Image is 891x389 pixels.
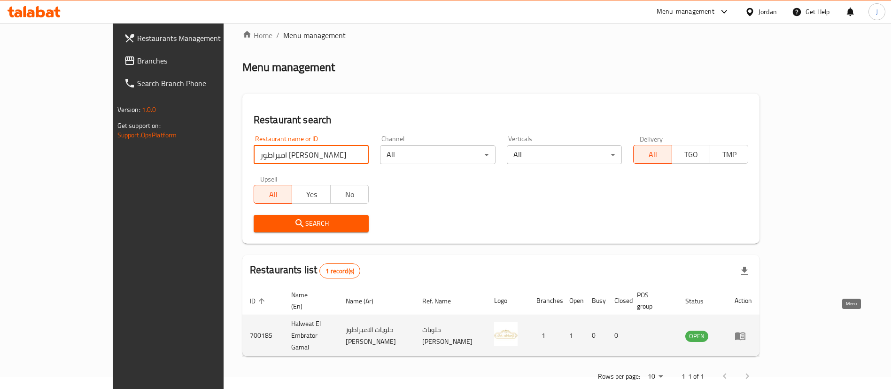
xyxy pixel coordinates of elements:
table: enhanced table [242,286,760,357]
span: ID [250,295,268,307]
td: Halweat El Embrator Gamal [284,315,338,357]
span: Menu management [283,30,346,41]
span: All [258,188,288,201]
span: 1.0.0 [142,103,156,116]
h2: Restaurant search [254,113,749,127]
h2: Menu management [242,60,335,75]
td: حلويات الامبراطور [PERSON_NAME] [338,315,415,357]
span: All [637,148,668,161]
span: Search [261,218,361,230]
span: OPEN [685,331,708,341]
span: Branches [137,55,254,66]
td: 0 [607,315,629,357]
th: Open [562,286,584,315]
td: 0 [584,315,607,357]
a: Branches [116,49,262,72]
span: POS group [637,289,666,312]
div: Jordan [759,7,777,17]
p: 1-1 of 1 [682,371,704,382]
label: Upsell [260,175,278,182]
button: Search [254,215,369,232]
div: Export file [733,260,756,282]
div: All [380,145,495,164]
h2: Restaurants list [250,263,360,278]
th: Logo [487,286,529,315]
button: All [254,185,292,204]
span: Get support on: [117,119,161,132]
span: Yes [296,188,326,201]
span: J [876,7,878,17]
img: Halweat El Embrator Gamal [494,322,518,346]
th: Closed [607,286,629,315]
span: Status [685,295,716,307]
span: TMP [714,148,744,161]
button: TGO [672,145,710,164]
button: TMP [710,145,748,164]
nav: breadcrumb [242,30,760,41]
span: Restaurants Management [137,32,254,44]
span: Name (Ar) [346,295,386,307]
span: No [334,188,365,201]
a: Restaurants Management [116,27,262,49]
div: All [507,145,622,164]
span: TGO [676,148,706,161]
label: Delivery [640,135,663,142]
li: / [276,30,279,41]
td: حلويات [PERSON_NAME] [415,315,487,357]
th: Branches [529,286,562,315]
th: Busy [584,286,607,315]
input: Search for restaurant name or ID.. [254,145,369,164]
a: Support.OpsPlatform [117,129,177,141]
a: Search Branch Phone [116,72,262,95]
td: 1 [529,315,562,357]
th: Action [727,286,759,315]
span: Name (En) [291,289,327,312]
button: No [330,185,369,204]
td: 1 [562,315,584,357]
span: Ref. Name [422,295,463,307]
div: Total records count [319,263,360,278]
span: 1 record(s) [320,267,360,276]
div: Rows per page: [644,370,666,384]
button: Yes [292,185,330,204]
span: Search Branch Phone [137,78,254,89]
div: Menu-management [657,6,714,17]
p: Rows per page: [598,371,640,382]
span: Version: [117,103,140,116]
td: 700185 [242,315,284,357]
button: All [633,145,672,164]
